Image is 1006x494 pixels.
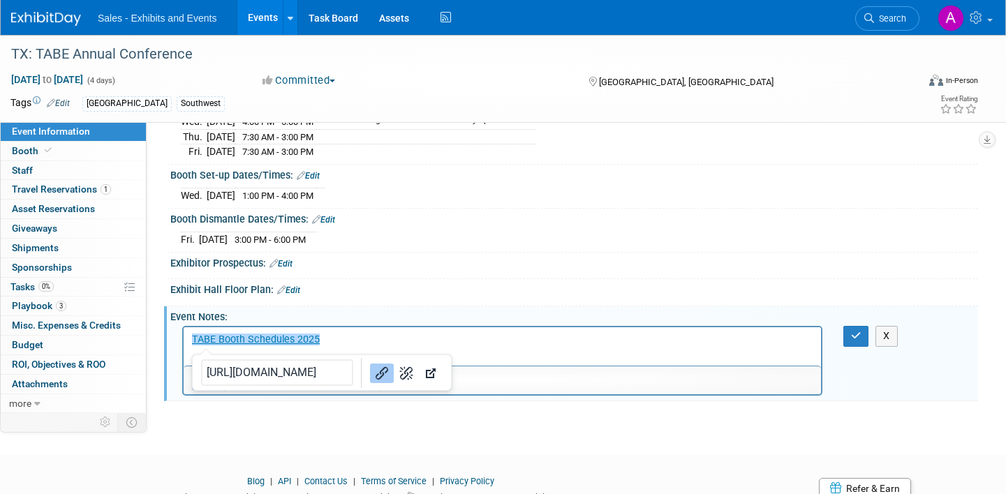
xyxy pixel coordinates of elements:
button: X [875,326,898,346]
td: Fri. [181,144,207,159]
span: | [350,476,359,486]
iframe: Rich Text Area [184,327,821,366]
a: Attachments [1,375,146,394]
span: to [40,74,54,85]
a: Misc. Expenses & Credits [1,316,146,335]
a: API [278,476,291,486]
span: ROI, Objectives & ROO [12,359,105,370]
td: Fri. [181,232,199,247]
td: Wed. [181,188,207,203]
span: Search [874,13,906,24]
span: Sponsorships [12,262,72,273]
td: [DATE] [207,129,235,144]
i: Booth reservation complete [45,147,52,154]
span: Budget [12,339,43,350]
td: Thu. [181,129,207,144]
img: Format-Inperson.png [929,75,943,86]
td: Personalize Event Tab Strip [94,413,118,431]
a: Edit [47,98,70,108]
span: (4 days) [86,76,115,85]
span: Booth [12,145,54,156]
div: Booth Dismantle Dates/Times: [170,209,978,227]
span: Travel Reservations [12,184,111,195]
a: Tasks0% [1,278,146,297]
a: ROI, Objectives & ROO [1,355,146,374]
input: Link [201,359,353,386]
img: Alexandra Horne [938,5,964,31]
span: Staff [12,165,33,176]
span: Event Information [12,126,90,137]
a: Budget [1,336,146,354]
a: more [1,394,146,413]
td: [DATE] [207,144,235,159]
span: [GEOGRAPHIC_DATA], [GEOGRAPHIC_DATA] [599,77,774,87]
div: Southwest [177,96,225,111]
span: Shipments [12,242,59,253]
span: 3 [56,301,66,311]
a: Privacy Policy [440,476,494,486]
td: Tags [10,96,70,112]
div: Exhibitor Prospectus: [170,253,978,271]
a: Shipments [1,239,146,257]
span: 1 [101,184,111,195]
td: [DATE] [199,232,228,247]
span: 4:00 PM - 6:00 PM [242,117,313,127]
button: Remove link [394,363,418,382]
td: Toggle Event Tabs [118,413,147,431]
button: Open link [419,363,443,382]
span: 7:30 AM - 3:00 PM [242,132,313,142]
a: Giveaways [1,219,146,238]
span: Asset Reservations [12,203,95,214]
span: | [429,476,438,486]
a: Edit [297,171,320,181]
span: Misc. Expenses & Credits [12,320,121,331]
span: Sales - Exhibits and Events [98,13,216,24]
a: Playbook3 [1,297,146,315]
a: Edit [312,215,335,225]
a: Edit [277,285,300,295]
span: [DATE] [DATE] [10,73,84,86]
td: [DATE] [207,188,235,203]
a: Event Information [1,122,146,141]
span: Playbook [12,300,66,311]
span: Attachments [12,378,68,389]
span: 1:00 PM - 4:00 PM [242,190,313,201]
span: | [267,476,276,486]
span: Giveaways [12,223,57,234]
a: Search [855,6,919,31]
div: Exhibit Hall Floor Plan: [170,279,978,297]
a: Blog [247,476,265,486]
span: 0% [38,281,54,292]
div: Event Rating [940,96,977,103]
div: Event Format [834,73,978,93]
a: Asset Reservations [1,200,146,218]
span: 3:00 PM - 6:00 PM [235,234,306,245]
div: [GEOGRAPHIC_DATA] [82,96,172,111]
span: Tasks [10,281,54,292]
a: Contact Us [304,476,348,486]
img: ExhibitDay [11,12,81,26]
a: Edit [269,259,293,269]
a: Terms of Service [361,476,427,486]
span: more [9,398,31,409]
button: Link [370,363,394,382]
a: Staff [1,161,146,180]
span: | [293,476,302,486]
span: 7:30 AM - 3:00 PM [242,147,313,157]
a: Travel Reservations1 [1,180,146,199]
a: Booth [1,142,146,160]
a: Sponsorships [1,258,146,277]
div: In-Person [945,75,978,86]
button: Committed [258,73,341,88]
div: Event Notes: [170,306,978,324]
div: Booth Set-up Dates/Times: [170,165,978,183]
div: TX: TABE Annual Conference [6,42,896,67]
